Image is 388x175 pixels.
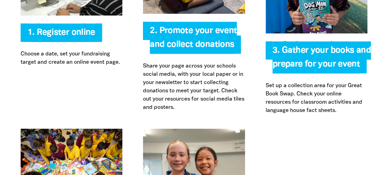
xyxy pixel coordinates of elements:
[27,29,95,37] a: 1. Register online
[150,27,237,54] span: 2. Promote your event and collect donations
[266,82,367,115] p: Set up a collection area for your Great Book Swap. Check your online resources for classroom acti...
[143,62,245,112] p: Share your page across your schools social media, with your local paper or in your newsletter to ...
[21,50,122,66] p: Choose a date, set your fundraising target and create an online event page.
[273,47,371,73] span: 3. Gather your books and prepare for your event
